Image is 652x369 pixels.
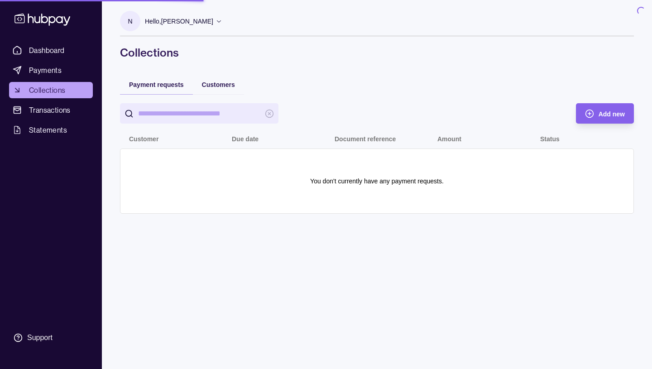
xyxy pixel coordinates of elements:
[29,65,62,76] span: Payments
[145,16,213,26] p: Hello, [PERSON_NAME]
[29,85,65,96] span: Collections
[120,45,634,60] h1: Collections
[129,81,184,88] span: Payment requests
[129,135,158,143] p: Customer
[576,103,634,124] button: Add new
[29,105,71,115] span: Transactions
[437,135,461,143] p: Amount
[9,42,93,58] a: Dashboard
[310,176,444,186] p: You don't currently have any payment requests.
[540,135,560,143] p: Status
[9,122,93,138] a: Statements
[9,82,93,98] a: Collections
[128,16,132,26] p: N
[9,62,93,78] a: Payments
[138,103,260,124] input: search
[9,102,93,118] a: Transactions
[29,45,65,56] span: Dashboard
[202,81,235,88] span: Customers
[335,135,396,143] p: Document reference
[29,125,67,135] span: Statements
[9,328,93,347] a: Support
[27,333,53,343] div: Support
[599,110,625,118] span: Add new
[232,135,259,143] p: Due date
